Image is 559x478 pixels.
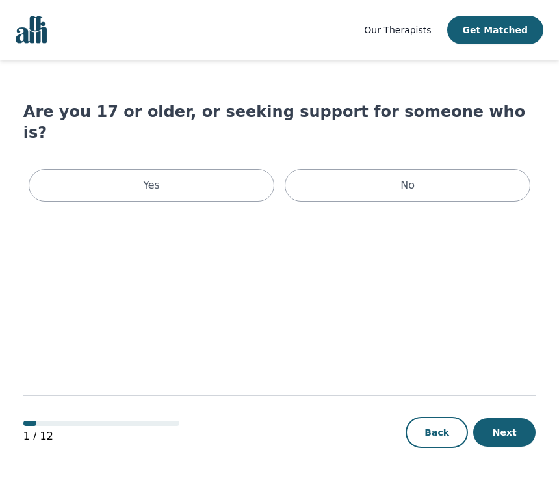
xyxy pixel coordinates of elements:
p: No [400,178,415,193]
span: Our Therapists [364,25,431,35]
p: 1 / 12 [23,429,179,444]
button: Get Matched [447,16,543,44]
h1: Are you 17 or older, or seeking support for someone who is? [23,101,536,143]
p: Yes [143,178,160,193]
button: Back [406,417,468,448]
a: Our Therapists [364,22,431,38]
img: alli logo [16,16,47,44]
button: Next [473,418,536,447]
